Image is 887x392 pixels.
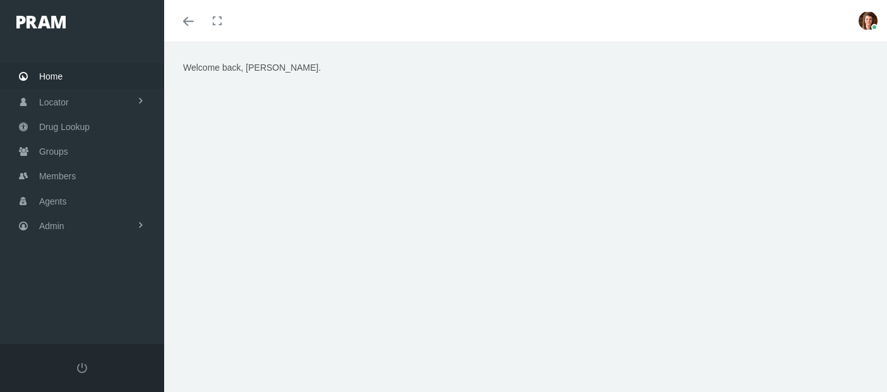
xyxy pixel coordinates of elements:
[39,115,90,139] span: Drug Lookup
[16,16,66,28] img: PRAM_20_x_78.png
[39,214,64,238] span: Admin
[859,11,878,30] img: S_Profile_Picture_677.PNG
[39,140,68,163] span: Groups
[39,64,63,88] span: Home
[39,90,69,114] span: Locator
[183,62,321,73] span: Welcome back, [PERSON_NAME].
[39,164,76,188] span: Members
[39,189,67,213] span: Agents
